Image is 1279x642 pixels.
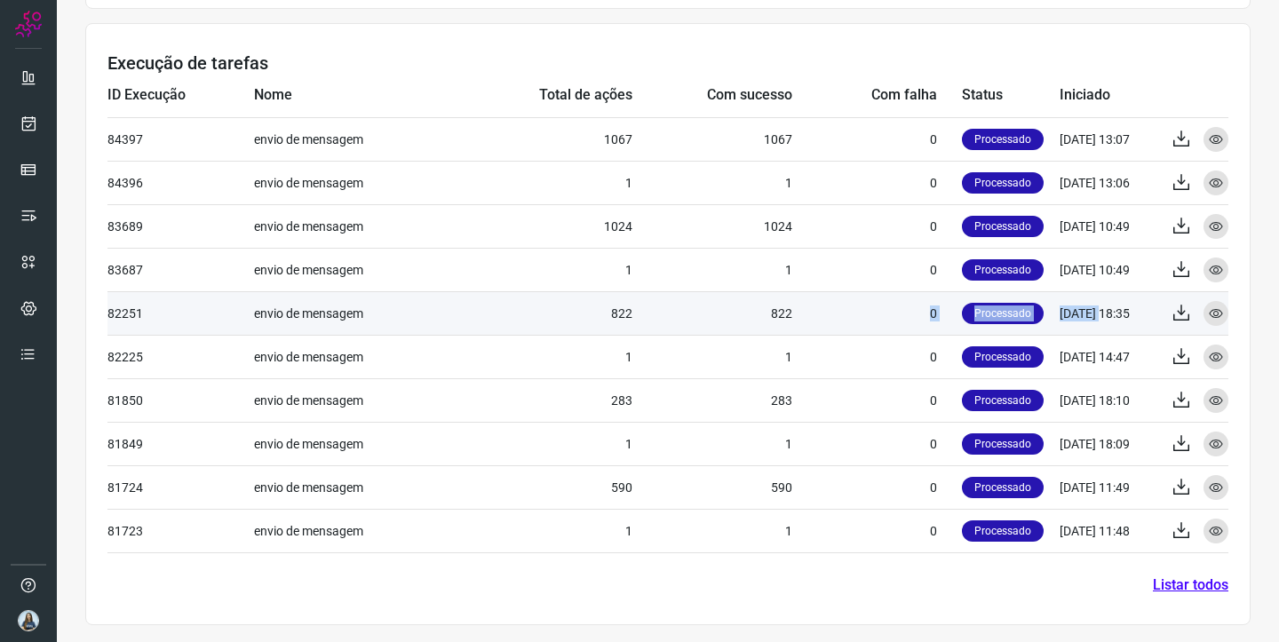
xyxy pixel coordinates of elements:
td: envio de mensagem [254,117,458,161]
p: Processado [962,259,1044,281]
td: 1067 [458,117,633,161]
td: envio de mensagem [254,422,458,465]
td: [DATE] 18:09 [1060,422,1157,465]
td: envio de mensagem [254,465,458,509]
p: Processado [962,303,1044,324]
p: Processado [962,520,1044,542]
td: 0 [792,509,962,552]
td: 590 [458,465,633,509]
td: 822 [458,291,633,335]
td: Com falha [792,74,962,117]
td: 84396 [107,161,254,204]
td: envio de mensagem [254,248,458,291]
td: 0 [792,291,962,335]
td: 83687 [107,248,254,291]
td: 0 [792,161,962,204]
td: 0 [792,248,962,291]
td: 1 [632,248,792,291]
td: [DATE] 13:06 [1060,161,1157,204]
td: 1 [458,335,633,378]
td: [DATE] 18:10 [1060,378,1157,422]
img: Logo [15,11,42,37]
td: 1 [458,422,633,465]
td: envio de mensagem [254,291,458,335]
td: 84397 [107,117,254,161]
td: Com sucesso [632,74,792,117]
td: 0 [792,117,962,161]
td: 82225 [107,335,254,378]
p: Processado [962,477,1044,498]
td: Total de ações [458,74,633,117]
td: [DATE] 11:48 [1060,509,1157,552]
td: Iniciado [1060,74,1157,117]
td: 283 [458,378,633,422]
td: 1024 [632,204,792,248]
td: [DATE] 11:49 [1060,465,1157,509]
td: 1 [458,509,633,552]
td: Status [962,74,1060,117]
td: 1024 [458,204,633,248]
p: Processado [962,129,1044,150]
td: envio de mensagem [254,335,458,378]
td: envio de mensagem [254,204,458,248]
td: 1 [632,509,792,552]
td: 0 [792,335,962,378]
p: Processado [962,390,1044,411]
td: 1 [632,422,792,465]
td: Nome [254,74,458,117]
td: 81723 [107,509,254,552]
td: 0 [792,378,962,422]
td: 82251 [107,291,254,335]
td: 1 [632,161,792,204]
td: envio de mensagem [254,378,458,422]
p: Processado [962,346,1044,368]
td: 822 [632,291,792,335]
td: [DATE] 18:35 [1060,291,1157,335]
td: 0 [792,204,962,248]
p: Processado [962,216,1044,237]
td: 83689 [107,204,254,248]
a: Listar todos [1153,575,1228,596]
p: Processado [962,433,1044,455]
td: [DATE] 10:49 [1060,248,1157,291]
td: 1067 [632,117,792,161]
td: 0 [792,465,962,509]
td: [DATE] 14:47 [1060,335,1157,378]
td: ID Execução [107,74,254,117]
td: 81849 [107,422,254,465]
td: [DATE] 10:49 [1060,204,1157,248]
td: 590 [632,465,792,509]
td: envio de mensagem [254,161,458,204]
td: envio de mensagem [254,509,458,552]
td: 81850 [107,378,254,422]
td: [DATE] 13:07 [1060,117,1157,161]
h3: Execução de tarefas [107,52,1228,74]
p: Processado [962,172,1044,194]
td: 81724 [107,465,254,509]
img: fc58e68df51c897e9c2c34ad67654c41.jpeg [18,610,39,631]
td: 1 [458,161,633,204]
td: 0 [792,422,962,465]
td: 1 [458,248,633,291]
td: 1 [632,335,792,378]
td: 283 [632,378,792,422]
